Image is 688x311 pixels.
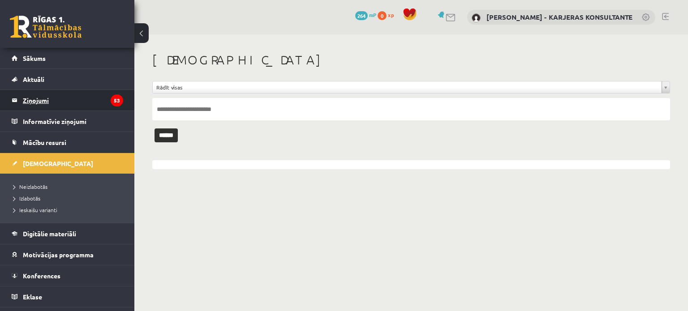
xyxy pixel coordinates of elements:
[12,90,123,111] a: Ziņojumi53
[23,138,66,146] span: Mācību resursi
[388,11,394,18] span: xp
[153,81,670,93] a: Rādīt visas
[23,230,76,238] span: Digitālie materiāli
[156,81,658,93] span: Rādīt visas
[12,244,123,265] a: Motivācijas programma
[23,293,42,301] span: Eklase
[23,111,123,132] legend: Informatīvie ziņojumi
[12,69,123,89] a: Aktuāli
[13,195,40,202] span: Izlabotās
[486,13,632,21] a: [PERSON_NAME] - KARJERAS KONSULTANTE
[369,11,376,18] span: mP
[12,48,123,68] a: Sākums
[13,183,125,191] a: Neizlabotās
[12,265,123,286] a: Konferences
[12,286,123,307] a: Eklase
[12,111,123,132] a: Informatīvie ziņojumi
[23,159,93,167] span: [DEMOGRAPHIC_DATA]
[152,52,670,68] h1: [DEMOGRAPHIC_DATA]
[13,206,125,214] a: Ieskaišu varianti
[23,272,60,280] span: Konferences
[355,11,376,18] a: 264 mP
[10,16,82,38] a: Rīgas 1. Tālmācības vidusskola
[23,75,44,83] span: Aktuāli
[23,90,123,111] legend: Ziņojumi
[378,11,387,20] span: 0
[12,153,123,174] a: [DEMOGRAPHIC_DATA]
[23,54,46,62] span: Sākums
[12,223,123,244] a: Digitālie materiāli
[355,11,368,20] span: 264
[13,206,57,213] span: Ieskaišu varianti
[111,94,123,107] i: 53
[378,11,398,18] a: 0 xp
[12,132,123,153] a: Mācību resursi
[23,251,94,259] span: Motivācijas programma
[13,194,125,202] a: Izlabotās
[472,13,481,22] img: Karīna Saveļjeva - KARJERAS KONSULTANTE
[13,183,47,190] span: Neizlabotās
